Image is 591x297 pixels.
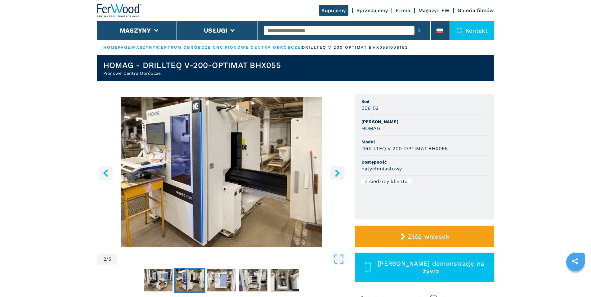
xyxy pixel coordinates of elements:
[361,145,448,152] h3: DRILLTEQ V-200-OPTIMAT BHX055
[204,27,227,34] button: Usługi
[103,60,281,70] h1: HOMAG - DRILLTEQ V-200-OPTIMAT BHX055
[565,269,586,292] iframe: Chat
[361,165,402,172] h3: natychmiastowy
[120,27,151,34] button: Maszyny
[223,45,225,50] span: |
[414,23,424,38] button: submit-button
[375,260,487,275] span: [PERSON_NAME] demonstrację na żywo
[239,269,267,291] img: cb86916fb5694a8db29998c3b17d7143
[361,105,379,112] h3: 008152
[144,269,172,291] img: c4d5a528aabcef2938cbd23bc6718b6c
[103,257,106,262] span: 2
[225,45,301,50] a: pionowe centra obróbcze
[408,233,450,240] span: Złóż wniosek
[319,5,348,16] a: Kupujemy
[361,139,488,145] span: Model
[355,253,494,282] button: [PERSON_NAME] demonstrację na żywo
[390,45,408,50] p: 008152
[207,269,236,291] img: ca5ced165a090e437b8a42a21edc2b8e
[103,70,281,76] h2: Pionowe Centra Obróbcze
[156,45,157,50] span: |
[103,45,131,50] a: HOMEPAGE
[356,7,388,13] a: Sprzedajemy
[176,269,204,291] img: 9d766c677688ddec23789c60c6602b4d
[106,257,108,262] span: /
[97,268,346,293] nav: Thumbnail Navigation
[97,97,346,247] div: Go to Slide 2
[108,257,111,262] span: 5
[567,254,583,269] a: sharethis
[97,4,142,17] img: Ferwood
[361,179,411,184] div: Z siedziby klienta
[119,254,344,265] button: Open Fullscreen
[269,268,300,293] button: Go to Slide 5
[361,159,488,165] span: Dostępność
[458,7,494,13] a: Galeria filmów
[396,7,410,13] a: Firma
[174,268,205,293] button: Go to Slide 2
[206,268,237,293] button: Go to Slide 3
[238,268,269,293] button: Go to Slide 4
[132,45,156,50] a: maszyny
[302,45,390,50] p: drillteq v 200 optimat bhx055 |
[361,119,488,125] span: [PERSON_NAME]
[450,21,494,40] div: Kontakt
[330,166,344,180] button: right-button
[361,98,488,105] span: Kod
[456,27,463,34] img: Kontakt
[157,45,223,50] a: centrum obróbcze cnc
[131,45,132,50] span: |
[97,97,346,247] img: Pionowe Centra Obróbcze HOMAG DRILLTEQ V-200-OPTIMAT BHX055
[99,166,113,180] button: left-button
[143,268,174,293] button: Go to Slide 1
[355,226,494,247] button: Złóż wniosek
[419,7,450,13] a: Magazyn FW
[301,45,302,50] span: |
[271,269,299,291] img: 3955ccb7323ccb5ce09df1fce5b9884c
[361,125,381,132] h3: HOMAG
